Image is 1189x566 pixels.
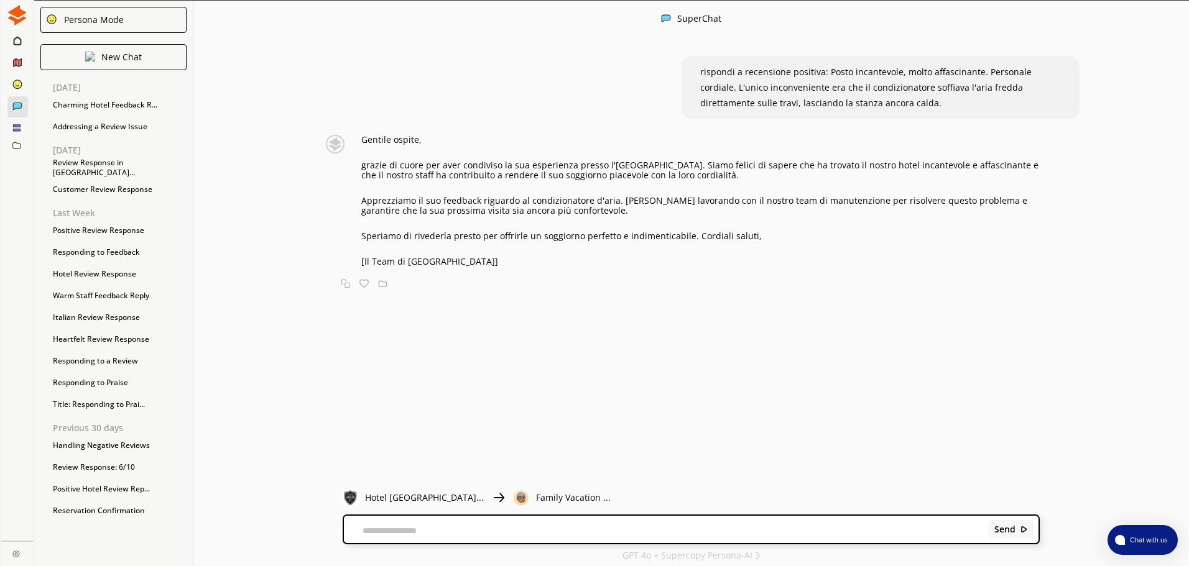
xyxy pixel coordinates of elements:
[47,265,193,283] div: Hotel Review Response
[60,15,124,25] div: Persona Mode
[47,308,193,327] div: Italian Review Response
[1125,535,1170,545] span: Chat with us
[341,279,350,288] img: Copy
[47,501,193,520] div: Reservation Confirmation
[12,550,20,557] img: Close
[47,352,193,370] div: Responding to a Review
[47,436,193,455] div: Handling Negative Reviews
[343,490,358,505] img: Close
[994,524,1016,534] b: Send
[361,231,1040,241] p: Speriamo di rivederla presto per offrirle un soggiorno perfetto e indimenticabile. Cordiali saluti,
[661,14,671,24] img: Close
[46,14,57,25] img: Close
[315,135,355,153] img: Close
[47,523,193,542] div: Response to [PERSON_NAME]
[361,135,1040,145] p: Gentile ospite,
[53,208,193,218] p: Last Week
[47,286,193,305] div: Warm Staff Feedback Reply
[7,5,27,25] img: Close
[53,83,193,93] p: [DATE]
[47,395,193,414] div: Title: Responding to Prai...
[361,160,1040,180] p: grazie di cuore per aver condiviso la sua esperienza presso l'[GEOGRAPHIC_DATA]. Siamo felici di ...
[677,14,721,25] div: SuperChat
[359,279,369,288] img: Favorite
[47,480,193,498] div: Positive Hotel Review Rep...
[361,196,1040,216] p: Apprezziamo il suo feedback riguardo al condizionatore d'aria. [PERSON_NAME] lavorando con il nos...
[47,330,193,349] div: Heartfelt Review Response
[491,490,506,505] img: Close
[47,243,193,262] div: Responding to Feedback
[514,490,529,505] img: Close
[1,541,33,563] a: Close
[700,66,1032,109] span: rispondi a recensione positiva: Posto incantevole, molto affascinante. Personale cordiale. L'unic...
[47,373,193,392] div: Responding to Praise
[53,423,193,433] p: Previous 30 days
[47,180,193,199] div: Customer Review Response
[47,221,193,240] div: Positive Review Response
[622,550,760,560] p: GPT 4o + Supercopy Persona-AI 3
[378,279,387,288] img: Save
[47,96,193,114] div: Charming Hotel Feedback R...
[47,158,193,177] div: Review Response in [GEOGRAPHIC_DATA]...
[365,493,484,503] p: Hotel [GEOGRAPHIC_DATA]...
[1108,525,1178,555] button: atlas-launcher
[53,145,193,155] p: [DATE]
[47,458,193,477] div: Review Response: 6/10
[536,493,611,503] p: Family Vacation ...
[361,257,1040,267] p: [Il Team di [GEOGRAPHIC_DATA]]
[1020,525,1029,534] img: Close
[47,117,193,136] div: Addressing a Review Issue
[101,52,142,62] p: New Chat
[85,52,95,62] img: Close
